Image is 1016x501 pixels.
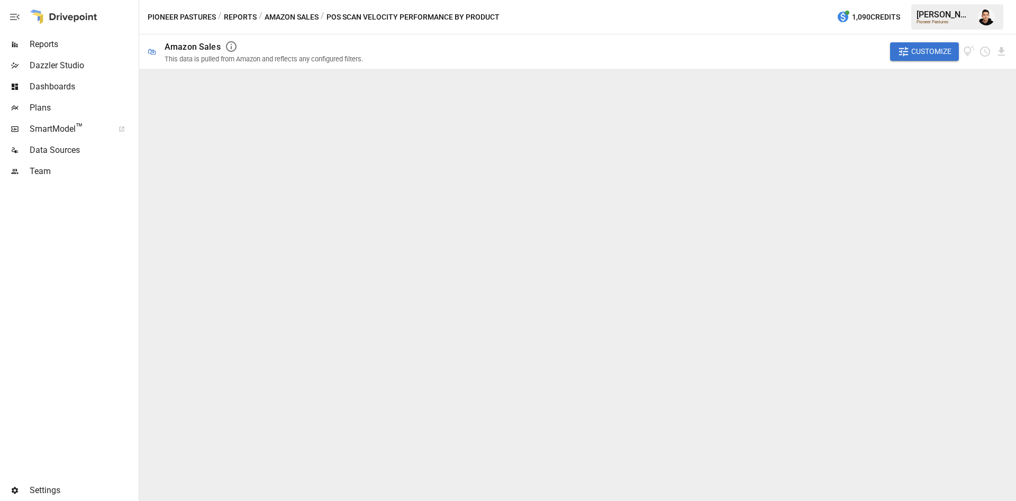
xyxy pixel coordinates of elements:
button: Pioneer Pastures [148,11,216,24]
span: Settings [30,484,137,497]
button: View documentation [963,42,975,61]
button: 1,090Credits [832,7,904,27]
span: Data Sources [30,144,137,157]
button: Reports [224,11,257,24]
div: This data is pulled from Amazon and reflects any configured filters. [165,55,363,63]
div: / [218,11,222,24]
div: 🛍 [148,47,156,57]
span: SmartModel [30,123,107,135]
button: Francisco Sanchez [972,2,1001,32]
span: Customize [911,45,951,58]
span: Plans [30,102,137,114]
span: 1,090 Credits [852,11,900,24]
div: / [321,11,324,24]
div: / [259,11,262,24]
span: Team [30,165,137,178]
img: Francisco Sanchez [978,8,995,25]
button: Amazon Sales [265,11,319,24]
div: [PERSON_NAME] [917,10,972,20]
button: Schedule report [979,45,991,58]
span: Dashboards [30,80,137,93]
span: Reports [30,38,137,51]
span: ™ [76,121,83,134]
div: Pioneer Pastures [917,20,972,24]
button: Download report [995,45,1008,58]
span: Dazzler Studio [30,59,137,72]
div: Amazon Sales [165,42,221,52]
button: Customize [890,42,959,61]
